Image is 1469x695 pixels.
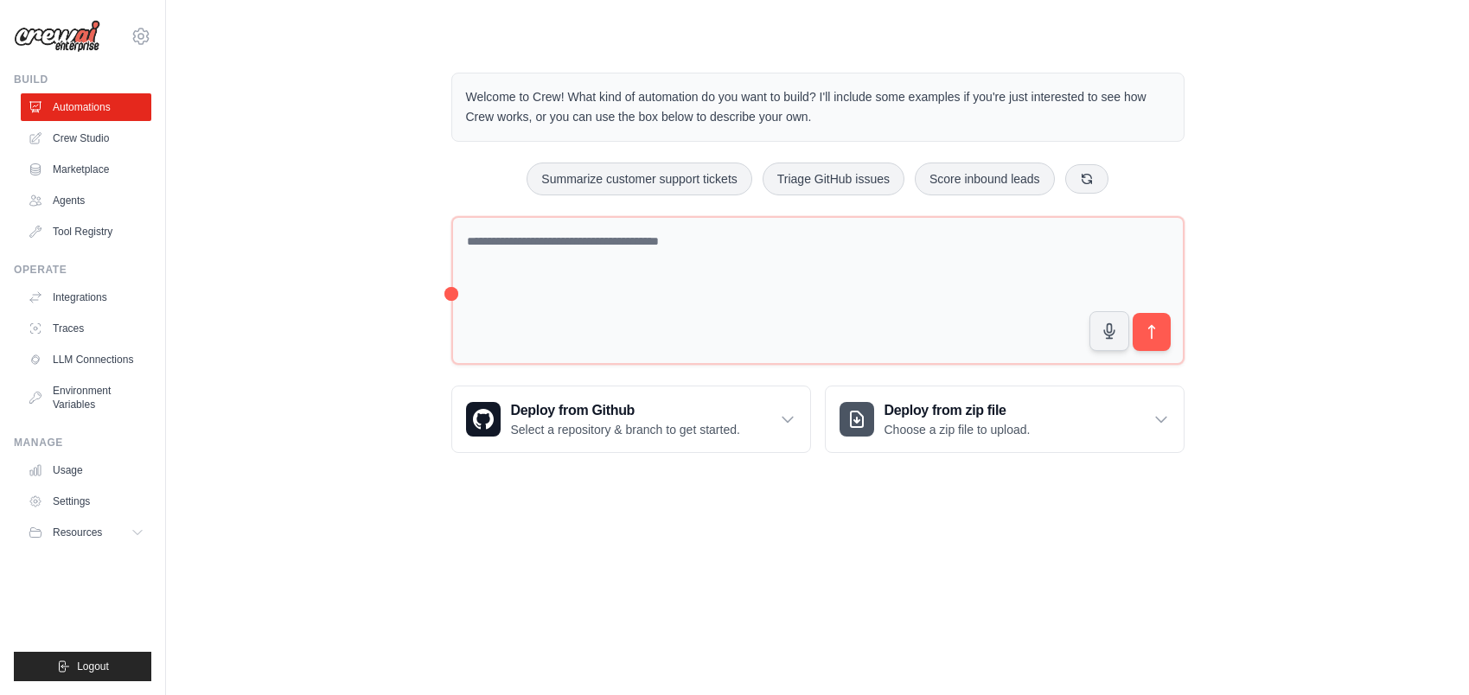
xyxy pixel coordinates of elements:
a: Crew Studio [21,124,151,152]
a: Automations [21,93,151,121]
a: Tool Registry [21,218,151,245]
button: Logout [14,652,151,681]
a: LLM Connections [21,346,151,373]
span: Resources [53,526,102,539]
button: Summarize customer support tickets [527,163,751,195]
p: Select a repository & branch to get started. [511,421,740,438]
span: Logout [77,660,109,673]
p: Welcome to Crew! What kind of automation do you want to build? I'll include some examples if you'... [466,87,1170,127]
h3: Deploy from Github [511,400,740,421]
button: Resources [21,519,151,546]
div: Build [14,73,151,86]
a: Agents [21,187,151,214]
button: Triage GitHub issues [763,163,904,195]
a: Environment Variables [21,377,151,418]
a: Integrations [21,284,151,311]
div: Operate [14,263,151,277]
button: Score inbound leads [915,163,1055,195]
div: Manage [14,436,151,450]
a: Marketplace [21,156,151,183]
a: Usage [21,456,151,484]
img: Logo [14,20,100,53]
p: Choose a zip file to upload. [885,421,1031,438]
h3: Deploy from zip file [885,400,1031,421]
a: Traces [21,315,151,342]
a: Settings [21,488,151,515]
